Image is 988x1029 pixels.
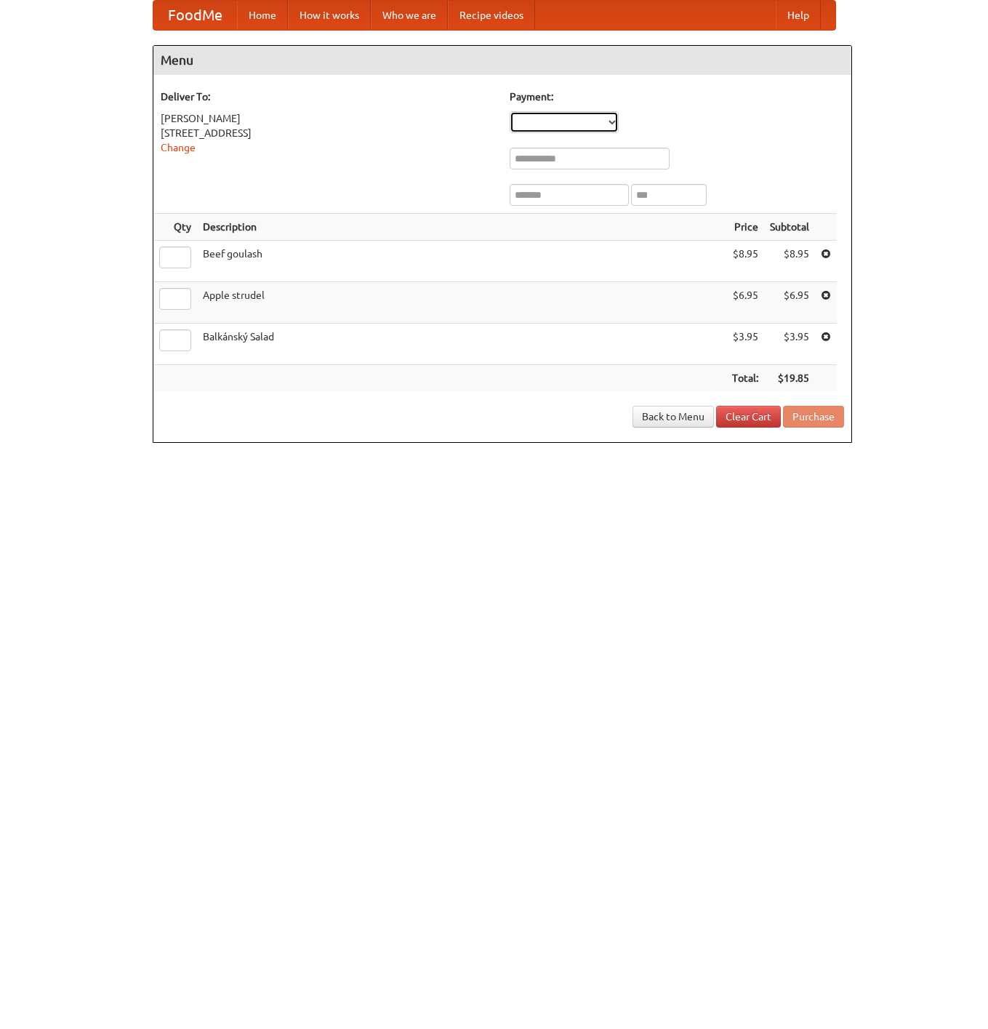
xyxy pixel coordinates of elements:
th: Qty [153,214,197,241]
a: Who we are [371,1,448,30]
a: FoodMe [153,1,237,30]
th: Total: [726,365,764,392]
a: Back to Menu [632,406,714,428]
td: $3.95 [726,324,764,365]
button: Purchase [783,406,844,428]
td: $8.95 [726,241,764,282]
a: Home [237,1,288,30]
td: Balkánský Salad [197,324,726,365]
td: $6.95 [764,282,815,324]
h5: Payment: [510,89,844,104]
th: $19.85 [764,365,815,392]
h5: Deliver To: [161,89,495,104]
div: [PERSON_NAME] [161,111,495,126]
td: Apple strudel [197,282,726,324]
a: How it works [288,1,371,30]
td: $3.95 [764,324,815,365]
td: Beef goulash [197,241,726,282]
h4: Menu [153,46,851,75]
a: Recipe videos [448,1,535,30]
a: Change [161,142,196,153]
th: Price [726,214,764,241]
th: Description [197,214,726,241]
th: Subtotal [764,214,815,241]
td: $6.95 [726,282,764,324]
a: Clear Cart [716,406,781,428]
td: $8.95 [764,241,815,282]
a: Help [776,1,821,30]
div: [STREET_ADDRESS] [161,126,495,140]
